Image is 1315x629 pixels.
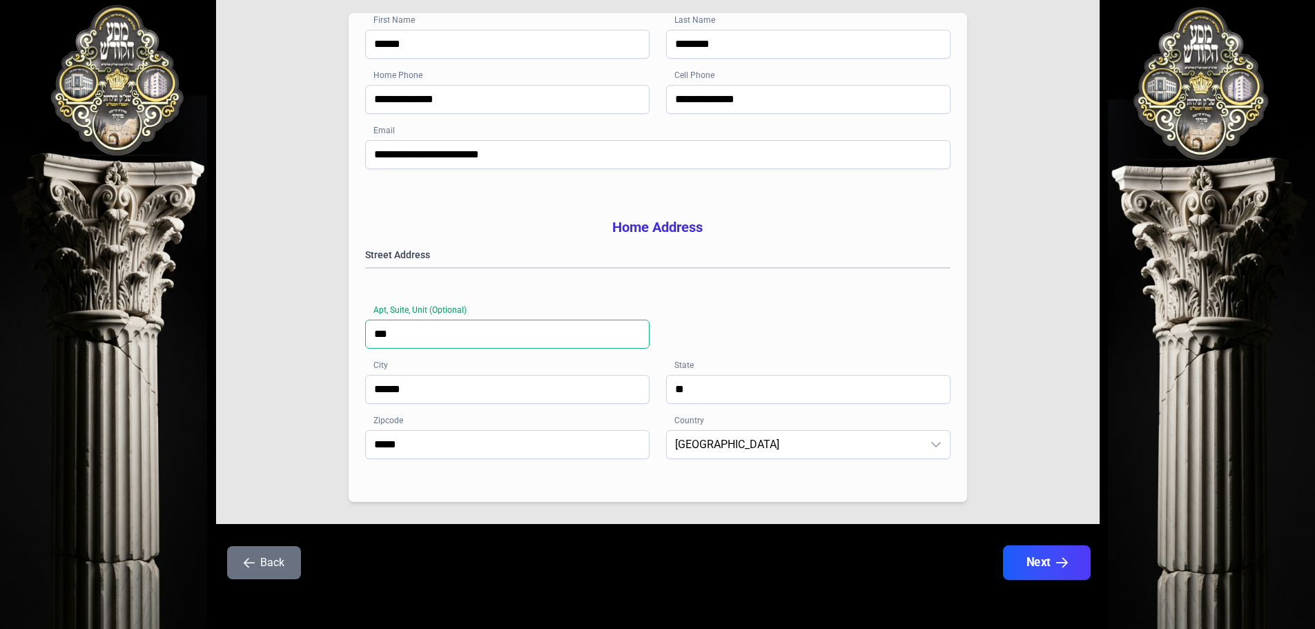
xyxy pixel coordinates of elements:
button: Back [227,546,301,579]
button: Next [1002,545,1090,580]
div: dropdown trigger [922,431,950,458]
span: United States [667,431,922,458]
label: Street Address [365,248,951,262]
h3: Home Address [365,217,951,237]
